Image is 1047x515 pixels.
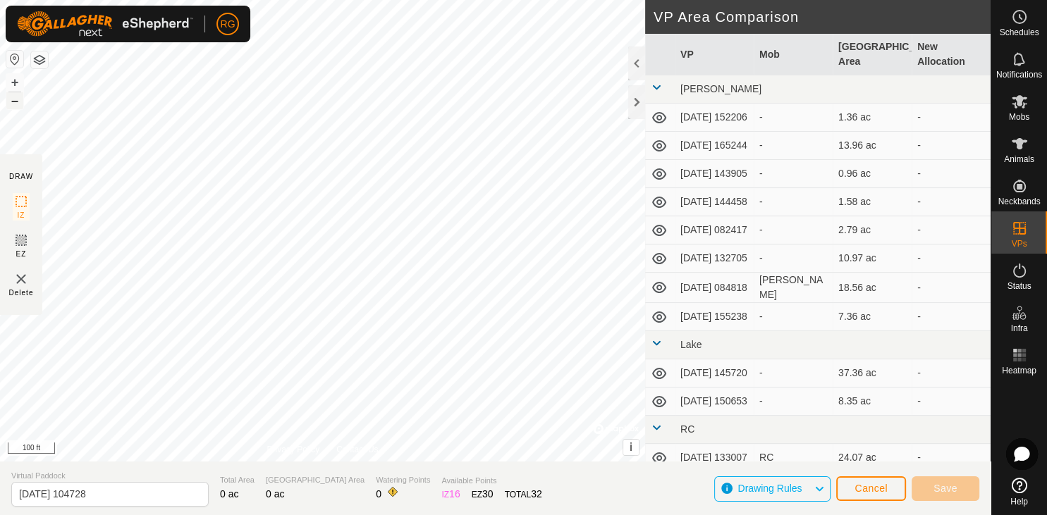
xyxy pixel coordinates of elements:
span: Lake [680,339,702,350]
button: Map Layers [31,51,48,68]
span: Animals [1004,155,1034,163]
span: [PERSON_NAME] [680,83,761,94]
td: - [912,444,991,472]
span: [GEOGRAPHIC_DATA] Area [266,474,365,486]
img: Gallagher Logo [17,11,193,37]
th: New Allocation [912,34,991,75]
span: Schedules [999,28,1039,37]
td: - [912,359,991,387]
span: Status [1007,282,1031,290]
button: + [6,74,23,91]
div: - [759,138,827,153]
button: Cancel [836,476,906,501]
td: 10.97 ac [833,244,912,273]
td: [DATE] 133007 [675,444,754,472]
span: VPs [1011,240,1027,248]
button: Reset Map [6,51,23,68]
span: 16 [449,488,460,500]
td: [DATE] 150653 [675,387,754,416]
td: 24.07 ac [833,444,912,472]
div: - [759,166,827,181]
div: - [759,251,827,266]
td: [DATE] 155238 [675,303,754,331]
span: 0 ac [266,488,284,500]
div: TOTAL [505,487,542,502]
button: – [6,92,23,109]
span: Delete [9,287,34,298]
td: 37.36 ac [833,359,912,387]
td: 7.36 ac [833,303,912,331]
span: EZ [16,249,27,259]
th: Mob [754,34,833,75]
td: [DATE] 145720 [675,359,754,387]
span: 30 [482,488,494,500]
span: Infra [1010,324,1027,333]
span: Notifications [996,70,1042,79]
span: Save [933,483,957,494]
td: - [912,216,991,244]
div: EZ [472,487,494,502]
td: - [912,303,991,331]
span: Drawing Rules [737,483,802,494]
button: i [623,440,639,455]
span: Available Points [441,475,541,487]
td: 0.96 ac [833,160,912,188]
span: Total Area [220,474,255,486]
span: RC [680,423,694,435]
span: 32 [531,488,542,500]
td: [DATE] 084818 [675,273,754,303]
div: - [759,309,827,324]
td: [DATE] 144458 [675,188,754,216]
div: - [759,223,827,237]
div: RC [759,450,827,465]
th: [GEOGRAPHIC_DATA] Area [833,34,912,75]
img: VP [13,271,30,287]
span: Heatmap [1002,366,1036,375]
td: [DATE] 143905 [675,160,754,188]
span: Mobs [1009,113,1029,121]
span: 0 ac [220,488,238,500]
div: - [759,194,827,209]
span: 0 [376,488,381,500]
span: Virtual Paddock [11,470,209,482]
span: Watering Points [376,474,430,486]
td: 1.36 ac [833,104,912,132]
button: Save [912,476,979,501]
span: i [630,441,632,453]
a: Help [991,472,1047,511]
td: - [912,387,991,416]
td: - [912,273,991,303]
div: - [759,394,827,409]
td: [DATE] 152206 [675,104,754,132]
td: 18.56 ac [833,273,912,303]
td: - [912,188,991,216]
div: - [759,110,827,125]
td: - [912,132,991,160]
td: - [912,160,991,188]
td: [DATE] 082417 [675,216,754,244]
div: IZ [441,487,460,502]
td: 13.96 ac [833,132,912,160]
td: 1.58 ac [833,188,912,216]
span: Cancel [855,483,888,494]
th: VP [675,34,754,75]
a: Contact Us [336,443,378,456]
td: 8.35 ac [833,387,912,416]
span: RG [221,17,235,32]
td: 2.79 ac [833,216,912,244]
div: [PERSON_NAME] [759,273,827,302]
td: [DATE] 165244 [675,132,754,160]
div: DRAW [9,171,33,182]
a: Privacy Policy [267,443,319,456]
td: [DATE] 132705 [675,244,754,273]
span: Help [1010,497,1028,506]
div: - [759,366,827,380]
h2: VP Area Comparison [654,8,991,25]
td: - [912,244,991,273]
span: IZ [18,210,25,221]
span: Neckbands [998,197,1040,206]
td: - [912,104,991,132]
